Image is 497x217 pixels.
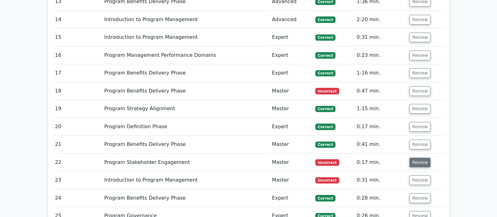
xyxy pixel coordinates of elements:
td: Master [270,154,313,171]
td: 14 [52,11,102,29]
td: 24 [52,189,102,207]
td: 20 [52,118,102,136]
td: 17 [52,64,102,82]
td: Expert [270,118,313,136]
td: Program Stakeholder Engagement [102,154,269,171]
button: Review [409,104,431,114]
button: Review [409,193,431,203]
span: Correct [315,16,335,23]
span: Incorrect [315,159,339,165]
td: Program Benefits Delivery Phase [102,82,269,100]
span: Correct [315,195,335,201]
button: Review [409,140,431,149]
td: 0:47 min. [354,82,407,100]
span: Correct [315,142,335,148]
td: 1:16 min. [354,64,407,82]
td: 18 [52,82,102,100]
button: Review [409,175,431,185]
span: Incorrect [315,88,339,94]
td: Master [270,100,313,118]
td: Expert [270,189,313,207]
td: Program Strategy Alignment [102,100,269,118]
td: Program Benefits Delivery Phase [102,64,269,82]
button: Review [409,86,431,96]
td: Master [270,171,313,189]
td: Program Benefits Delivery Phase [102,136,269,153]
td: Master [270,136,313,153]
button: Review [409,33,431,42]
td: 15 [52,29,102,46]
button: Review [409,122,431,132]
td: 2:20 min. [354,11,407,29]
td: 1:15 min. [354,100,407,118]
button: Review [409,51,431,60]
span: Correct [315,106,335,112]
td: 0:31 min. [354,171,407,189]
span: Correct [315,124,335,130]
td: Master [270,82,313,100]
td: 0:17 min. [354,154,407,171]
button: Review [409,68,431,78]
td: Expert [270,64,313,82]
span: Correct [315,34,335,41]
span: Incorrect [315,177,339,183]
td: Expert [270,47,313,64]
td: Program Definition Phase [102,118,269,136]
td: Introduction to Program Management [102,11,269,29]
td: Program Benefits Delivery Phase [102,189,269,207]
button: Review [409,15,431,25]
td: Introduction to Program Management [102,171,269,189]
span: Correct [315,52,335,58]
td: 0:23 min. [354,47,407,64]
td: 22 [52,154,102,171]
td: 0:31 min. [354,29,407,46]
td: Introduction to Program Management [102,29,269,46]
td: 0:17 min. [354,118,407,136]
td: Advanced [270,11,313,29]
td: 23 [52,171,102,189]
td: Expert [270,29,313,46]
td: Program Management Performance Domains [102,47,269,64]
td: 16 [52,47,102,64]
td: 0:41 min. [354,136,407,153]
td: 19 [52,100,102,118]
span: Correct [315,70,335,76]
td: 0:28 min. [354,189,407,207]
td: 21 [52,136,102,153]
button: Review [409,158,431,167]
